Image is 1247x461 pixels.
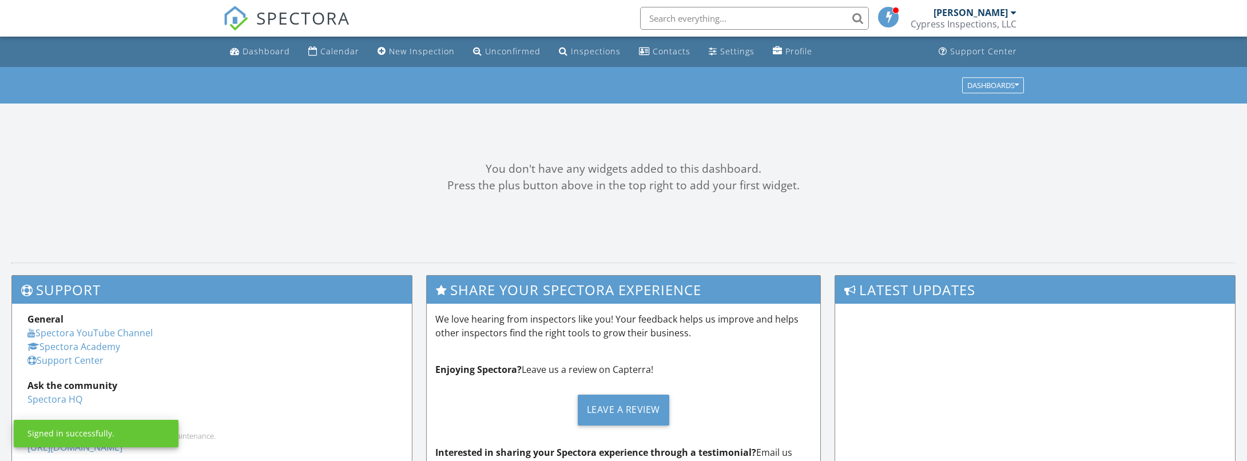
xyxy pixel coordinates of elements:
a: Spectora Academy [27,340,120,353]
div: Status [27,418,396,431]
div: Check system performance and scheduled maintenance. [27,431,396,440]
div: Support Center [950,46,1017,57]
a: Support Center [934,41,1022,62]
strong: Interested in sharing your Spectora experience through a testimonial? [435,446,756,459]
div: Press the plus button above in the top right to add your first widget. [11,177,1236,194]
div: Dashboard [243,46,290,57]
div: Cypress Inspections, LLC [911,18,1016,30]
div: Inspections [571,46,621,57]
a: Profile [768,41,817,62]
a: [URL][DOMAIN_NAME] [27,441,122,454]
h3: Support [12,276,412,304]
p: We love hearing from inspectors like you! Your feedback helps us improve and helps other inspecto... [435,312,811,340]
div: Calendar [320,46,359,57]
div: Leave a Review [578,395,669,426]
a: New Inspection [373,41,459,62]
strong: Enjoying Spectora? [435,363,522,376]
a: Spectora HQ [27,393,82,406]
a: Leave a Review [435,386,811,434]
span: SPECTORA [256,6,350,30]
strong: General [27,313,63,325]
img: The Best Home Inspection Software - Spectora [223,6,248,31]
div: Profile [785,46,812,57]
button: Dashboards [962,77,1024,93]
a: Contacts [634,41,695,62]
h3: Share Your Spectora Experience [427,276,820,304]
h3: Latest Updates [835,276,1235,304]
a: SPECTORA [223,15,350,39]
a: Support Center [27,354,104,367]
a: Dashboard [225,41,295,62]
a: Settings [704,41,759,62]
a: Inspections [554,41,625,62]
a: Calendar [304,41,364,62]
div: New Inspection [389,46,455,57]
input: Search everything... [640,7,869,30]
div: Contacts [653,46,690,57]
div: Dashboards [967,81,1019,89]
div: Settings [720,46,754,57]
div: You don't have any widgets added to this dashboard. [11,161,1236,177]
div: Ask the community [27,379,396,392]
div: Unconfirmed [485,46,541,57]
div: [PERSON_NAME] [934,7,1008,18]
a: Spectora YouTube Channel [27,327,153,339]
a: Unconfirmed [468,41,545,62]
div: Signed in successfully. [27,428,114,439]
p: Leave us a review on Capterra! [435,363,811,376]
